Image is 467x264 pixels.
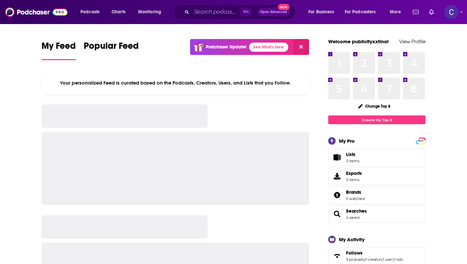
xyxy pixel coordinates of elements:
button: open menu [341,7,385,17]
button: Change Top 8 [354,102,394,110]
a: Searches [330,209,343,218]
span: Searches [328,205,425,223]
a: Lists [328,149,425,166]
button: open menu [385,7,409,17]
a: 0 lists [393,257,403,262]
div: Search podcasts, credits, & more... [180,5,302,20]
input: Search podcasts, credits, & more... [192,7,240,17]
span: Brands [328,186,425,204]
span: New [278,4,290,10]
div: My Pro [339,138,355,144]
span: , [382,257,383,262]
span: Exports [330,172,343,181]
div: My Activity [339,236,365,243]
span: Exports [346,170,362,176]
div: Your personalized Feed is curated based on the Podcasts, Creators, Users, and Lists that you Follow. [42,72,309,94]
a: See What's New [249,43,288,52]
a: Show notifications dropdown [410,7,421,18]
span: 0 items [346,178,362,182]
a: PRO [417,138,425,143]
span: Follows [346,250,363,256]
button: Open AdvancedNew [257,8,290,16]
button: open menu [76,7,108,17]
p: Podchaser Update! [206,44,246,50]
span: My Feed [42,40,76,55]
span: 0 items [346,159,359,163]
a: Charts [107,7,129,17]
a: View Profile [399,38,425,45]
span: Lists [346,152,359,157]
a: 3 podcasts [346,257,364,262]
img: Podchaser - Follow, Share and Rate Podcasts [5,6,67,18]
span: Monitoring [138,7,161,17]
span: For Business [308,7,334,17]
span: Logged in as publicityxxtina [444,5,459,19]
a: 0 creators [365,257,382,262]
a: 4 saved [346,215,359,220]
a: Create My Top 8 [328,115,425,124]
span: Open Advanced [260,10,287,14]
a: Welcome publicityxxtina! [328,38,389,45]
a: My Feed [42,40,76,60]
span: Popular Feed [84,40,139,55]
a: 1 user [383,257,392,262]
button: open menu [304,7,342,17]
a: Brands [330,191,343,200]
a: Brands [346,189,365,195]
span: Podcasts [80,7,100,17]
a: Popular Feed [84,40,139,60]
button: Show profile menu [444,5,459,19]
a: Exports [328,167,425,185]
span: Lists [346,152,355,157]
span: Lists [330,153,343,162]
span: More [390,7,401,17]
img: User Profile [444,5,459,19]
a: Searches [346,208,367,214]
span: ⌘ K [240,8,252,16]
a: Show notifications dropdown [426,7,437,18]
span: Charts [112,7,126,17]
a: Follows [330,251,343,260]
span: For Podcasters [345,7,376,17]
a: Follows [346,250,403,256]
button: open menu [134,7,170,17]
a: 0 watched [346,196,365,201]
span: Brands [346,189,361,195]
